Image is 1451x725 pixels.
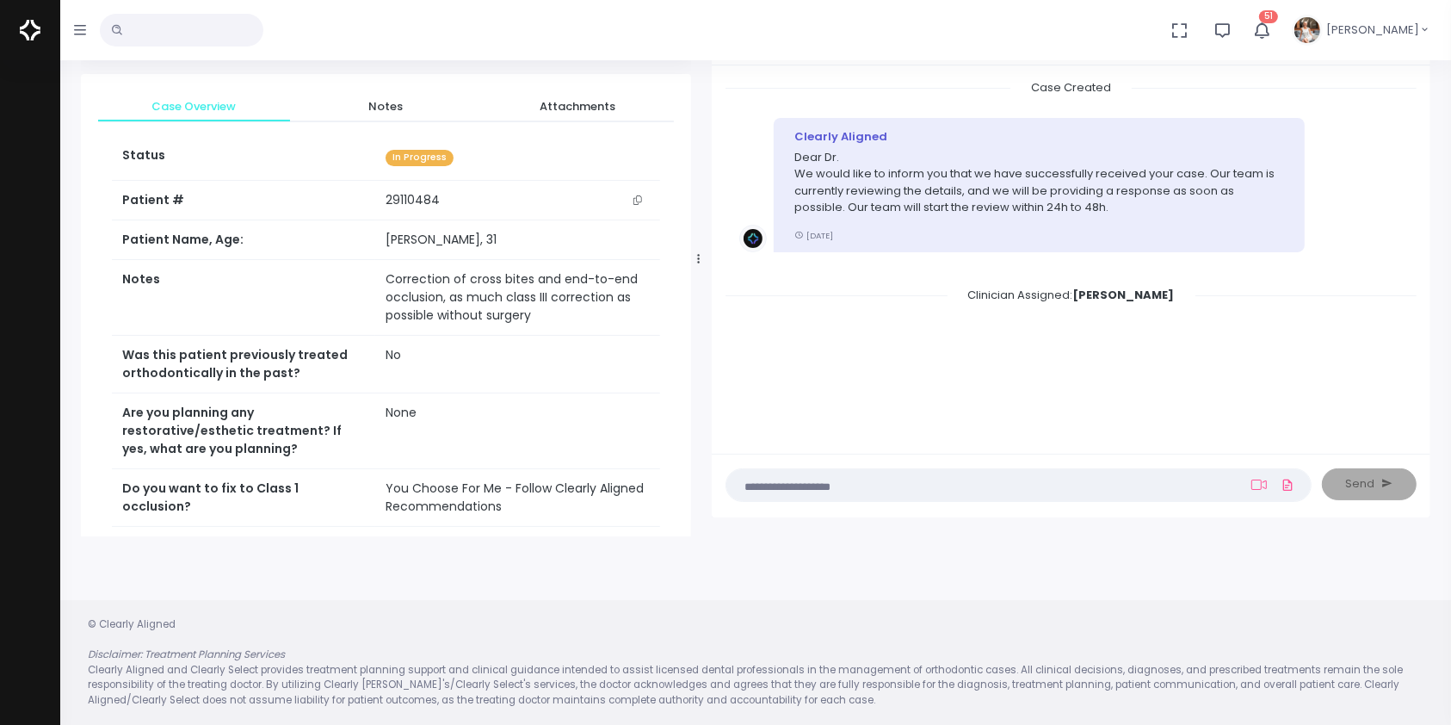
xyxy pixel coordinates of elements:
[375,393,660,469] td: None
[112,393,375,469] th: Are you planning any restorative/esthetic treatment? If yes, what are you planning?
[1277,469,1298,500] a: Add Files
[386,150,454,166] span: In Progress
[375,336,660,393] td: No
[112,527,375,585] th: If selected to fix to Class 1, How do you prefer to treat it?
[112,98,276,115] span: Case Overview
[88,648,285,661] em: Disclaimer: Treatment Planning Services
[794,149,1284,216] p: Dear Dr. We would like to inform you that we have successfully received your case. Our team is cu...
[112,469,375,527] th: Do you want to fix to Class 1 occlusion?
[112,220,375,260] th: Patient Name, Age:
[794,230,833,241] small: [DATE]
[1073,287,1175,303] b: [PERSON_NAME]
[375,260,660,336] td: Correction of cross bites and end-to-end occlusion, as much class III correction as possible with...
[1292,15,1323,46] img: Header Avatar
[375,181,660,220] td: 29110484
[1010,74,1132,101] span: Case Created
[375,527,660,585] td: You Choose For Me - Follow Clearly Aligned Recommendations
[1326,22,1419,39] span: [PERSON_NAME]
[20,12,40,48] img: Logo Horizontal
[1248,478,1270,492] a: Add Loom Video
[112,336,375,393] th: Was this patient previously treated orthodontically in the past?
[496,98,660,115] span: Attachments
[1259,10,1278,23] span: 51
[304,98,468,115] span: Notes
[794,128,1284,146] div: Clearly Aligned
[71,617,1441,708] div: © Clearly Aligned Clearly Aligned and Clearly Select provides treatment planning support and clin...
[112,260,375,336] th: Notes
[948,282,1195,308] span: Clinician Assigned:
[375,220,660,260] td: [PERSON_NAME], 31
[112,136,375,180] th: Status
[375,469,660,527] td: You Choose For Me - Follow Clearly Aligned Recommendations
[112,180,375,220] th: Patient #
